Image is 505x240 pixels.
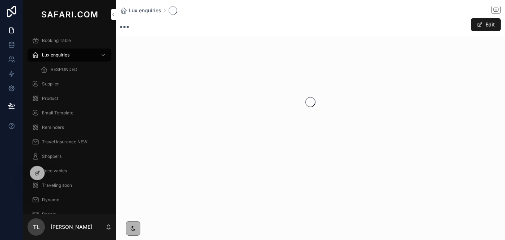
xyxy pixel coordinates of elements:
div: scrollable content [23,29,116,214]
span: Dynamo [42,197,59,203]
a: Lux enquiries [27,49,111,62]
span: Supplier [42,81,59,87]
a: Travel Insurance NEW [27,135,111,148]
a: Receivables [27,164,111,177]
a: Lux enquiries [120,7,161,14]
a: RESPONDED [36,63,111,76]
a: Booking Table [27,34,111,47]
a: Reminders [27,121,111,134]
p: [PERSON_NAME] [51,223,92,231]
button: Edit [471,18,501,31]
span: Travel Insurance NEW [42,139,88,145]
span: Booking Table [42,38,71,43]
span: Lux enquiries [129,7,161,14]
span: Reminders [42,125,64,130]
span: Product [42,96,58,101]
span: Shoppers [42,153,61,159]
a: Traveling soon [27,179,111,192]
a: Product [27,92,111,105]
span: RESPONDED [51,67,77,72]
a: Report [27,208,111,221]
a: Shoppers [27,150,111,163]
span: Receivables [42,168,67,174]
span: Email Template [42,110,73,116]
a: Supplier [27,77,111,90]
a: Dynamo [27,193,111,206]
span: Lux enquiries [42,52,69,58]
span: TL [33,223,40,231]
a: Email Template [27,106,111,119]
span: Traveling soon [42,182,72,188]
img: App logo [40,9,99,20]
span: Report [42,211,56,217]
